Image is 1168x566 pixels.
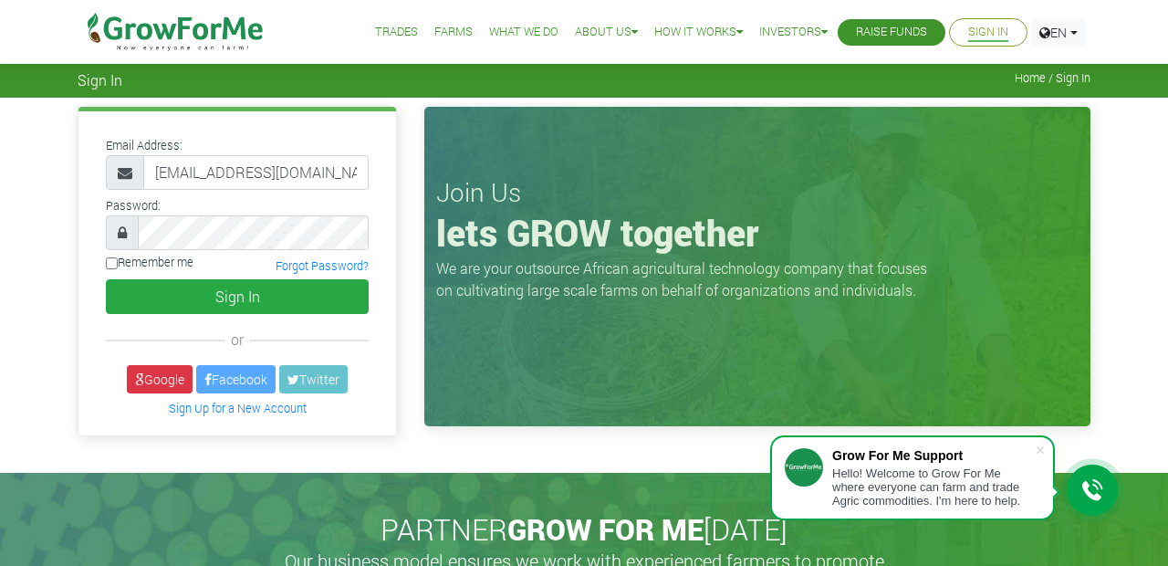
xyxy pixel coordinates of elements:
p: We are your outsource African agricultural technology company that focuses on cultivating large s... [436,257,938,301]
span: GROW FOR ME [507,509,704,549]
a: EN [1031,18,1086,47]
h1: lets GROW together [436,211,1079,255]
a: Forgot Password? [276,258,369,273]
label: Remember me [106,254,193,271]
a: Google [127,365,193,393]
button: Sign In [106,279,369,314]
div: Hello! Welcome to Grow For Me where everyone can farm and trade Agric commodities. I'm here to help. [832,466,1035,508]
a: Farms [434,23,473,42]
div: Grow For Me Support [832,448,1035,463]
a: Sign In [968,23,1008,42]
input: Remember me [106,257,118,269]
a: How it Works [654,23,743,42]
a: Trades [375,23,418,42]
h2: PARTNER [DATE] [85,512,1083,547]
label: Email Address: [106,137,182,154]
label: Password: [106,197,161,215]
h3: Join Us [436,177,1079,208]
a: What We Do [489,23,558,42]
a: Raise Funds [856,23,927,42]
span: Home / Sign In [1015,71,1090,85]
span: Sign In [78,71,122,89]
a: Investors [759,23,828,42]
input: Email Address [143,155,369,190]
a: About Us [575,23,638,42]
div: or [106,329,369,351]
a: Sign Up for a New Account [169,401,307,415]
